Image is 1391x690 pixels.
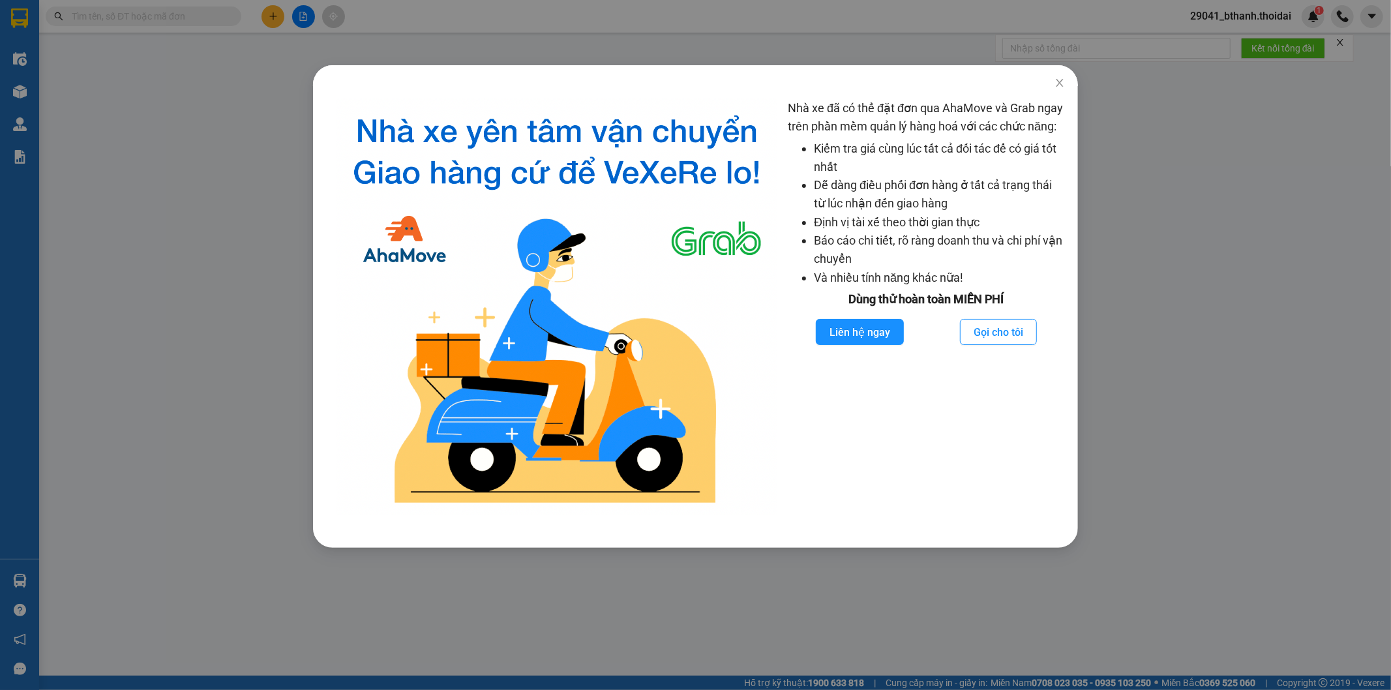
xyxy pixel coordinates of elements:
button: Close [1041,65,1078,102]
li: Báo cáo chi tiết, rõ ràng doanh thu và chi phí vận chuyển [814,232,1065,269]
span: Liên hệ ngay [830,324,890,340]
div: Nhà xe đã có thể đặt đơn qua AhaMove và Grab ngay trên phần mềm quản lý hàng hoá với các chức năng: [788,99,1065,515]
button: Liên hệ ngay [816,319,904,345]
li: Định vị tài xế theo thời gian thực [814,213,1065,232]
span: close [1054,78,1065,88]
img: logo [337,99,777,515]
li: Kiểm tra giá cùng lúc tất cả đối tác để có giá tốt nhất [814,140,1065,177]
div: Dùng thử hoàn toàn MIỄN PHÍ [788,290,1065,308]
li: Và nhiều tính năng khác nữa! [814,269,1065,287]
button: Gọi cho tôi [960,319,1037,345]
span: Gọi cho tôi [974,324,1023,340]
li: Dễ dàng điều phối đơn hàng ở tất cả trạng thái từ lúc nhận đến giao hàng [814,176,1065,213]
